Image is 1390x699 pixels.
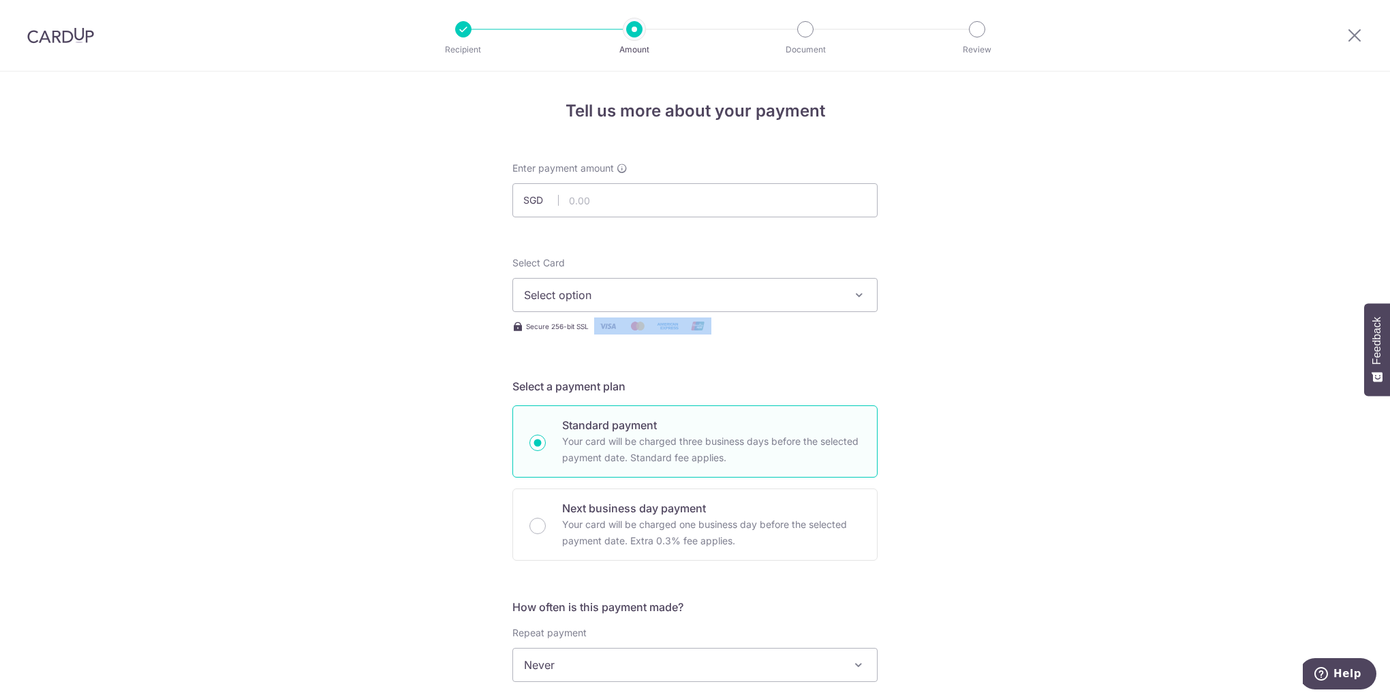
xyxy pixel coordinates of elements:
[1371,317,1383,364] span: Feedback
[512,99,878,123] h4: Tell us more about your payment
[562,500,861,516] p: Next business day payment
[413,43,514,57] p: Recipient
[512,278,878,312] button: Select option
[594,317,621,335] img: Visa
[512,648,878,682] span: Never
[562,433,861,466] p: Your card will be charged three business days before the selected payment date. Standard fee appl...
[654,317,681,335] img: American Express
[512,599,878,615] h5: How often is this payment made?
[624,317,651,335] img: Mastercard
[512,257,565,268] span: translation missing: en.payables.payment_networks.credit_card.summary.labels.select_card
[562,417,861,433] p: Standard payment
[927,43,1028,57] p: Review
[562,516,861,549] p: Your card will be charged one business day before the selected payment date. Extra 0.3% fee applies.
[524,287,841,303] span: Select option
[513,649,877,681] span: Never
[1364,303,1390,396] button: Feedback - Show survey
[512,626,587,640] label: Repeat payment
[1303,658,1376,692] iframe: Opens a widget where you can find more information
[684,317,711,335] img: Union Pay
[27,27,94,44] img: CardUp
[512,378,878,394] h5: Select a payment plan
[755,43,856,57] p: Document
[523,193,559,207] span: SGD
[526,321,589,332] span: Secure 256-bit SSL
[512,183,878,217] input: 0.00
[584,43,685,57] p: Amount
[512,161,614,175] span: Enter payment amount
